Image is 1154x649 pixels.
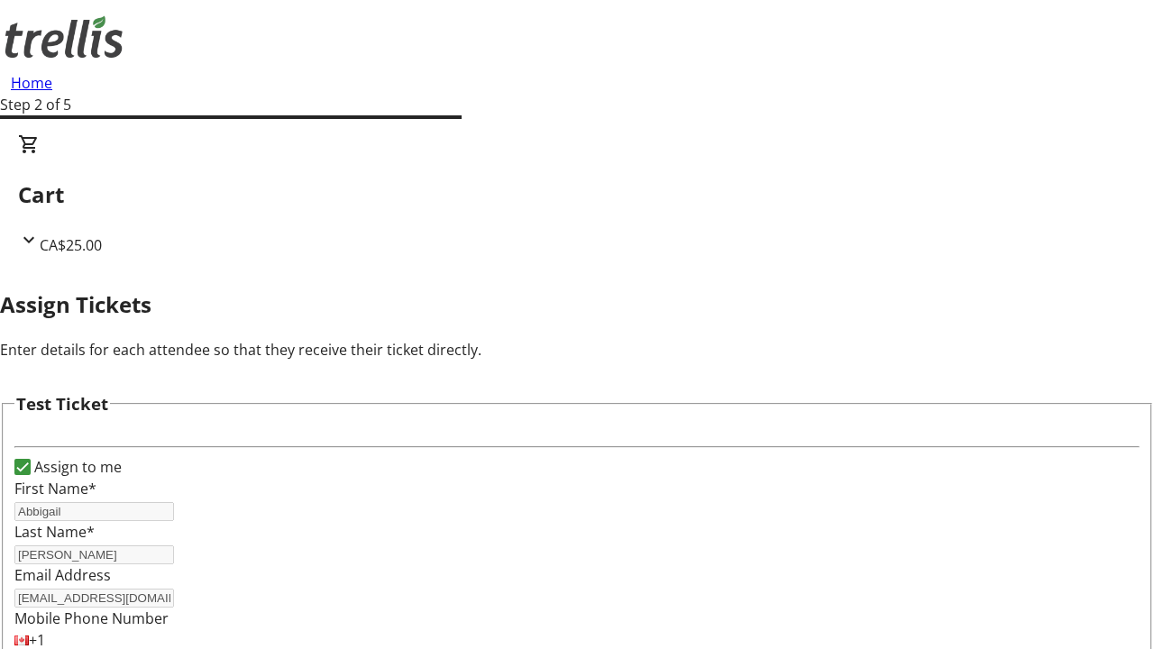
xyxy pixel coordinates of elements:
label: Email Address [14,565,111,585]
h2: Cart [18,178,1136,211]
label: Last Name* [14,522,95,542]
div: CartCA$25.00 [18,133,1136,256]
label: First Name* [14,479,96,498]
label: Mobile Phone Number [14,608,169,628]
h3: Test Ticket [16,391,108,416]
span: CA$25.00 [40,235,102,255]
label: Assign to me [31,456,122,478]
